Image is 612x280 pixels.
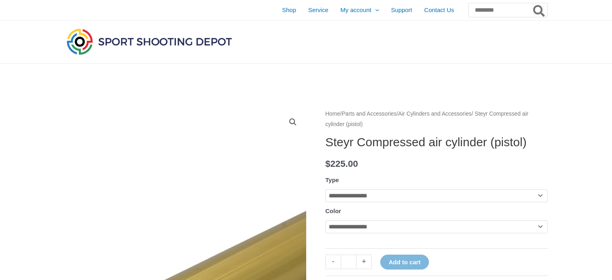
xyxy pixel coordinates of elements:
bdi: 225.00 [326,159,358,169]
input: Product quantity [341,255,356,269]
a: Parts and Accessories [342,111,397,117]
nav: Breadcrumb [326,109,548,129]
label: Color [326,207,341,214]
img: Sport Shooting Depot [65,27,234,56]
a: View full-screen image gallery [286,115,300,129]
a: Air Cylinders and Accessories [398,111,472,117]
span: $ [326,159,331,169]
label: Type [326,176,339,183]
a: Home [326,111,340,117]
button: Search [532,3,547,17]
a: - [326,255,341,269]
button: Add to cart [380,255,429,270]
a: + [356,255,372,269]
h1: Steyr Compressed air cylinder (pistol) [326,135,548,149]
